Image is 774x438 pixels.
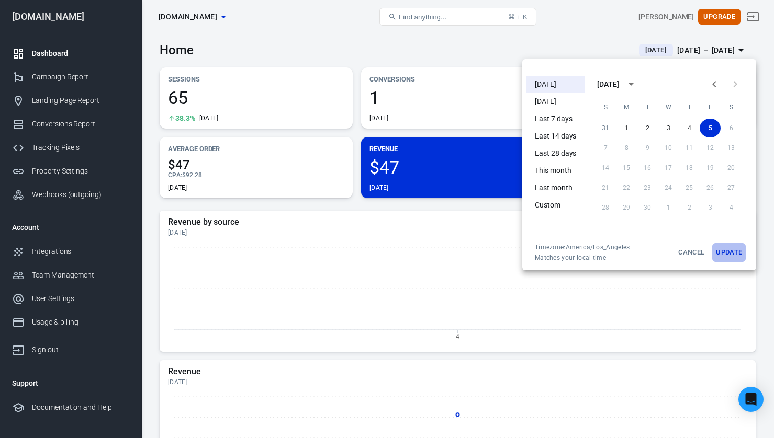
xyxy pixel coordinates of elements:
[738,387,764,412] div: Open Intercom Messenger
[595,119,616,137] button: 31
[712,243,746,262] button: Update
[680,97,699,118] span: Thursday
[526,76,585,93] li: [DATE]
[659,97,678,118] span: Wednesday
[722,97,741,118] span: Saturday
[526,197,585,214] li: Custom
[526,110,585,128] li: Last 7 days
[596,97,615,118] span: Sunday
[701,97,720,118] span: Friday
[526,128,585,145] li: Last 14 days
[622,75,640,93] button: calendar view is open, switch to year view
[658,119,679,137] button: 3
[637,119,658,137] button: 2
[617,97,636,118] span: Monday
[535,253,630,262] span: Matches your local time
[526,145,585,162] li: Last 28 days
[597,79,619,90] div: [DATE]
[675,243,708,262] button: Cancel
[704,74,725,95] button: Previous month
[700,119,721,137] button: 5
[526,162,585,179] li: This month
[616,119,637,137] button: 1
[679,119,700,137] button: 4
[526,179,585,197] li: Last month
[535,243,630,251] div: Timezone: America/Los_Angeles
[526,93,585,110] li: [DATE]
[638,97,657,118] span: Tuesday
